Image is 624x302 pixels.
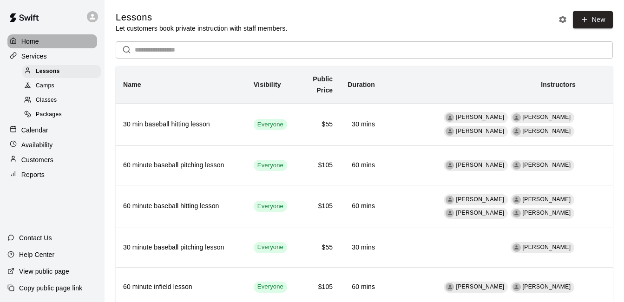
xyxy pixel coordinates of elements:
div: Scott vatter [446,196,454,204]
a: Availability [7,138,97,152]
p: Home [21,37,39,46]
a: Classes [22,93,105,108]
span: Camps [36,81,54,91]
b: Name [123,81,141,88]
span: [PERSON_NAME] [523,114,571,120]
h6: $105 [302,282,333,292]
div: Thomas Rutherford [446,209,454,217]
button: Lesson settings [556,13,570,26]
div: Trevor Welling [512,243,521,252]
a: Services [7,49,97,63]
h6: 30 minute baseball pitching lesson [123,243,239,253]
h6: 30 min baseball hitting lesson [123,119,239,130]
b: Visibility [254,81,281,88]
span: Everyone [254,120,287,129]
span: Lessons [36,67,60,76]
span: [PERSON_NAME] [523,244,571,250]
div: This service is visible to all of your customers [254,119,287,130]
span: [PERSON_NAME] [523,283,571,290]
h6: 60 minute baseball pitching lesson [123,160,239,171]
h5: Lessons [116,11,287,24]
p: Calendar [21,125,48,135]
div: Camps [22,79,101,92]
div: This service is visible to all of your customers [254,201,287,212]
div: Dean Adams [512,209,521,217]
a: Customers [7,153,97,167]
a: Lessons [22,64,105,79]
div: This service is visible to all of your customers [254,242,287,253]
div: This service is visible to all of your customers [254,160,287,171]
span: Everyone [254,161,287,170]
div: Trevor Welling [446,161,454,170]
div: Dean Adams [512,283,521,291]
div: This service is visible to all of your customers [254,282,287,293]
span: [PERSON_NAME] [456,283,504,290]
h6: $105 [302,160,333,171]
span: [PERSON_NAME] [523,128,571,134]
div: Trevor Welling [512,196,521,204]
p: Services [21,52,47,61]
div: Trevor Welling [446,283,454,291]
span: [PERSON_NAME] [523,210,571,216]
h6: 30 mins [348,243,375,253]
span: Everyone [254,243,287,252]
p: Copy public page link [19,283,82,293]
a: Reports [7,168,97,182]
span: [PERSON_NAME] [456,210,504,216]
p: Contact Us [19,233,52,243]
p: View public page [19,267,69,276]
p: Availability [21,140,53,150]
h6: 60 mins [348,201,375,211]
a: Home [7,34,97,48]
h6: $55 [302,243,333,253]
span: [PERSON_NAME] [456,128,504,134]
span: Everyone [254,202,287,211]
a: Camps [22,79,105,93]
h6: 30 mins [348,119,375,130]
div: Dean Adams [512,161,521,170]
div: Packages [22,108,101,121]
p: Help Center [19,250,54,259]
div: Thomas Rutherford [446,127,454,136]
span: [PERSON_NAME] [523,196,571,203]
h6: 60 mins [348,160,375,171]
div: Lessons [22,65,101,78]
h6: 60 minute infield lesson [123,282,239,292]
span: [PERSON_NAME] [456,196,504,203]
div: Scott vatter [446,113,454,122]
span: [PERSON_NAME] [523,162,571,168]
div: Dean Adams [512,127,521,136]
span: Packages [36,110,62,119]
div: Classes [22,94,101,107]
h6: 60 minute baseball hitting lesson [123,201,239,211]
h6: $55 [302,119,333,130]
div: Trevor Welling [512,113,521,122]
p: Customers [21,155,53,164]
a: Packages [22,108,105,122]
span: Everyone [254,282,287,291]
p: Reports [21,170,45,179]
h6: 60 mins [348,282,375,292]
span: Classes [36,96,57,105]
p: Let customers book private instruction with staff members. [116,24,287,33]
span: [PERSON_NAME] [456,114,504,120]
h6: $105 [302,201,333,211]
span: [PERSON_NAME] [456,162,504,168]
a: Calendar [7,123,97,137]
b: Public Price [313,75,333,94]
b: Instructors [541,81,576,88]
a: New [573,11,613,28]
b: Duration [348,81,375,88]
